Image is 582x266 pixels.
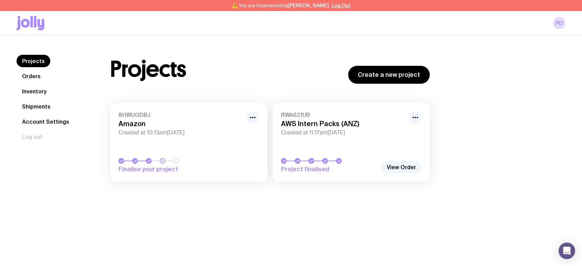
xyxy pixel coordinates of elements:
a: 8HWUODBJAmazonCreated at 10:13am[DATE]Finalise your project [110,103,267,182]
span: Project finalised [281,165,377,173]
a: Shipments [17,100,56,113]
div: Open Intercom Messenger [559,243,575,259]
a: Orders [17,70,46,82]
button: Log out [17,131,48,143]
h1: Projects [110,58,186,80]
a: View Order [381,161,422,173]
button: Log Out [332,3,351,8]
a: Create a new project [348,66,430,84]
span: RWA621UB [281,111,405,118]
span: [PERSON_NAME] [288,3,329,8]
span: Finalise your project [118,165,215,173]
span: Created at 10:13am[DATE] [118,129,242,136]
a: RWA621UBAWS Intern Packs (ANZ)Created at 11:17am[DATE]Project finalised [273,103,430,182]
a: Inventory [17,85,52,98]
h3: Amazon [118,120,242,128]
a: Projects [17,55,50,67]
span: ⚠️ You are impersonating [232,3,329,8]
a: PD [553,17,565,29]
span: 8HWUODBJ [118,111,242,118]
h3: AWS Intern Packs (ANZ) [281,120,405,128]
a: Account Settings [17,115,75,128]
span: Created at 11:17am[DATE] [281,129,405,136]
